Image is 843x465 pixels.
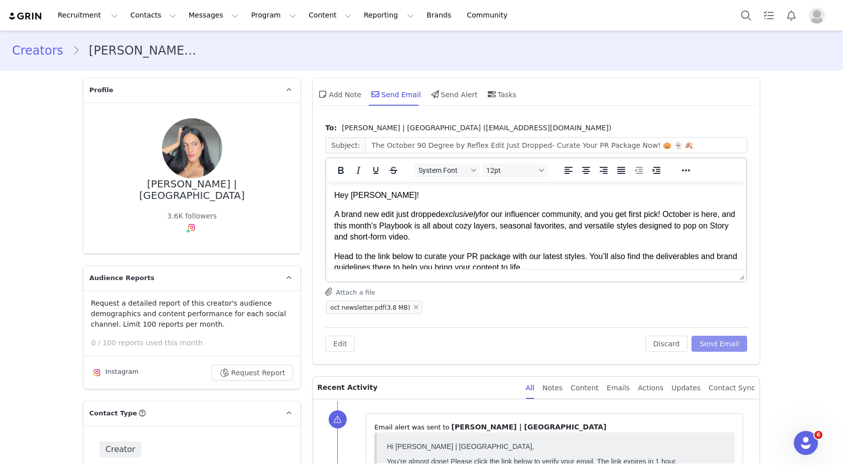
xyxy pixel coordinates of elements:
[607,377,630,399] div: Emails
[691,336,747,352] button: Send Email
[542,377,563,399] div: Notes
[325,123,337,133] span: To:
[384,304,410,311] span: (3.8 MB)
[160,72,319,80] span: it or contact [EMAIL_ADDRESS][DOMAIN_NAME].
[4,19,342,27] p: You’re almost done! Please click the link below to verify your email. The link expires in 1 hour.
[4,34,42,50] a: Verify
[317,82,361,106] div: Add Note
[814,431,822,439] span: 6
[420,4,460,27] a: Brands
[188,223,196,231] img: instagram.svg
[560,163,577,177] button: Align left
[803,8,835,24] button: Profile
[794,431,818,455] iframe: Intercom live chat
[578,163,595,177] button: Align center
[638,377,663,399] div: Actions
[385,163,402,177] button: Strikethrough
[325,336,355,352] button: Edit
[418,166,468,174] span: System Font
[332,163,349,177] button: Bold
[4,4,342,12] p: Hi [PERSON_NAME] | [GEOGRAPHIC_DATA],
[735,4,757,27] button: Search
[4,4,342,96] body: The GRIN Team
[326,182,746,269] iframe: Rich Text Area
[486,82,517,106] div: Tasks
[613,163,630,177] button: Justify
[4,72,342,80] p: If you did not request this email, feel free to ignore
[12,42,72,60] a: Creators
[365,137,747,153] input: Add a subject line
[648,163,665,177] button: Increase indent
[350,163,367,177] button: Italic
[429,82,478,106] div: Send Alert
[342,123,611,133] span: [PERSON_NAME] | [GEOGRAPHIC_DATA] ([EMAIL_ADDRESS][DOMAIN_NAME])
[709,377,755,399] div: Contact Sync
[245,4,302,27] button: Program
[677,163,694,177] button: Reveal or hide additional toolbar items
[89,85,113,95] span: Profile
[325,286,375,298] button: Attach a file
[91,338,301,348] p: 0 / 100 reports used this month
[211,365,294,381] button: Request Report
[303,4,357,27] button: Content
[526,377,534,399] div: All
[452,423,607,431] span: [PERSON_NAME] | [GEOGRAPHIC_DATA]
[8,12,43,21] img: grin logo
[93,369,101,377] img: instagram.svg
[167,211,217,221] div: 3.6K followers
[325,137,365,153] span: Subject:
[317,377,517,399] p: Recent Activity
[414,163,480,177] button: Fonts
[486,166,535,174] span: 12pt
[162,118,222,178] img: 6b494f3f-820c-4d27-bef2-21dff698592e.jpg
[482,163,547,177] button: Font sizes
[736,270,746,282] div: Press the Up and Down arrow keys to resize the editor.
[99,441,142,457] span: Creator
[114,28,153,37] em: exclusively
[571,377,599,399] div: Content
[330,304,384,311] span: oct newsletter.pdf
[8,27,412,61] p: A brand new edit just dropped for our influencer community, and you get first pick! October is he...
[758,4,780,27] a: Tasks
[780,4,802,27] button: Notifications
[595,163,612,177] button: Align right
[124,4,182,27] button: Contacts
[99,178,285,201] div: [PERSON_NAME] | [GEOGRAPHIC_DATA]
[89,273,155,283] span: Audience Reports
[630,163,647,177] button: Decrease indent
[8,69,412,92] p: Head to the link below to curate your PR package with our latest styles. You’ll also find the del...
[369,82,421,106] div: Send Email
[8,8,412,19] p: Hey [PERSON_NAME]!
[671,377,700,399] div: Updates
[52,4,124,27] button: Recruitment
[89,408,137,418] span: Contact Type
[91,367,138,379] div: Instagram
[374,422,735,432] p: ⁨Email⁩ alert was sent to ⁨ ⁩
[645,336,688,352] button: Discard
[367,163,384,177] button: Underline
[8,8,412,191] body: Rich Text Area. Press ALT-0 for help.
[461,4,518,27] a: Community
[91,298,293,330] p: Request a detailed report of this creator's audience demographics and content performance for eac...
[183,4,244,27] button: Messages
[358,4,420,27] button: Reporting
[809,8,825,24] img: placeholder-profile.jpg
